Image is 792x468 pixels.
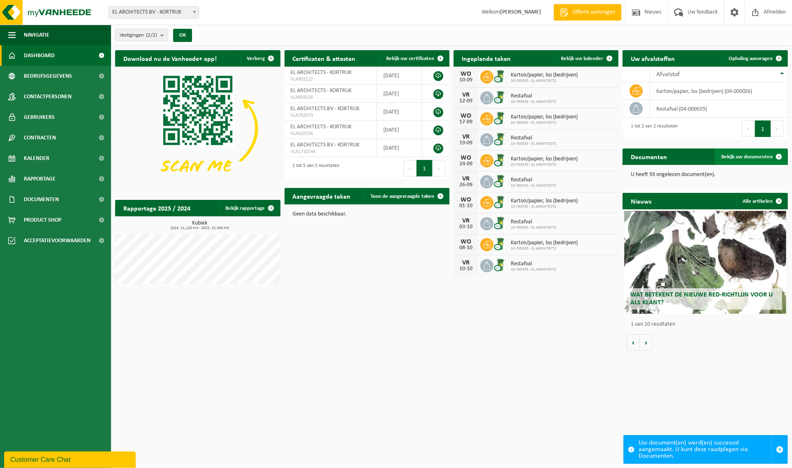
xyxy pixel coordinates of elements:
[119,220,280,230] h3: Kubiek
[500,9,541,15] strong: [PERSON_NAME]
[458,71,474,77] div: WO
[511,72,578,79] span: Karton/papier, los (bedrijven)
[511,204,578,209] span: 10-765535 - EL ARCHITECTS
[403,160,417,176] button: Previous
[458,259,474,266] div: VR
[511,135,556,141] span: Restafval
[291,148,371,155] span: VLA1710146
[285,188,359,204] h2: Aangevraagde taken
[721,154,773,160] span: Bekijk uw documenten
[364,188,449,204] a: Toon de aangevraagde taken
[623,50,683,66] h2: Uw afvalstoffen
[458,224,474,230] div: 03-10
[458,140,474,146] div: 19-09
[24,210,61,230] span: Product Shop
[291,94,371,101] span: VLA903328
[511,219,556,225] span: Restafval
[511,198,578,204] span: Karton/papier, los (bedrijven)
[291,130,371,137] span: VLA610156
[755,120,771,137] button: 1
[511,267,556,272] span: 10-765535 - EL ARCHITECTS
[742,120,755,137] button: Previous
[24,189,59,210] span: Documenten
[241,50,280,67] button: Verberg
[511,120,578,125] span: 10-765535 - EL ARCHITECTS
[371,194,434,199] span: Toon de aangevraagde taken
[377,103,422,121] td: [DATE]
[458,203,474,209] div: 01-10
[511,225,556,230] span: 10-765535 - EL ARCHITECTS
[627,120,678,138] div: 1 tot 2 van 2 resultaten
[293,211,442,217] p: Geen data beschikbaar.
[639,436,771,463] div: Uw document(en) werd(en) succesvol aangemaakt. U kunt deze raadplegen via Documenten.
[291,70,352,76] span: EL ARCHITECTS - KORTRIJK
[377,67,422,85] td: [DATE]
[729,56,773,61] span: Ophaling aanvragen
[458,161,474,167] div: 24-09
[624,211,786,314] a: Wat betekent de nieuwe RED-richtlijn voor u als klant?
[493,195,507,209] img: WB-0240-CU
[291,76,371,83] span: VLA903122
[623,193,660,209] h2: Nieuws
[458,119,474,125] div: 17-09
[493,216,507,230] img: WB-0240-CU
[109,6,199,19] span: EL ARCHITECTS BV - KORTRIJK
[715,148,787,165] a: Bekijk uw documenten
[511,183,556,188] span: 10-765535 - EL ARCHITECTS
[493,132,507,146] img: WB-0240-CU
[24,169,56,189] span: Rapportage
[291,112,371,119] span: VLA702073
[377,139,422,157] td: [DATE]
[511,177,556,183] span: Restafval
[24,45,55,66] span: Dashboard
[458,98,474,104] div: 12-09
[640,334,653,351] button: Volgende
[623,148,675,164] h2: Documenten
[291,106,360,112] span: EL ARCHITECTS BV - KORTRIJK
[458,239,474,245] div: WO
[631,322,784,327] p: 1 van 10 resultaten
[120,29,157,42] span: Vestigingen
[511,261,556,267] span: Restafval
[561,56,603,61] span: Bekijk uw kalender
[656,71,680,78] span: Afvalstof
[24,107,55,127] span: Gebruikers
[115,200,199,216] h2: Rapportage 2025 / 2024
[722,50,787,67] a: Ophaling aanvragen
[650,100,788,118] td: restafval (04-000029)
[24,25,49,45] span: Navigatie
[115,67,280,190] img: Download de VHEPlus App
[511,114,578,120] span: Karton/papier, los (bedrijven)
[24,230,90,251] span: Acceptatievoorwaarden
[553,4,621,21] a: Offerte aanvragen
[115,29,168,41] button: Vestigingen(2/2)
[247,56,265,61] span: Verberg
[511,156,578,162] span: Karton/papier, los (bedrijven)
[109,7,199,18] span: EL ARCHITECTS BV - KORTRIJK
[511,141,556,146] span: 10-765535 - EL ARCHITECTS
[4,450,137,468] iframe: chat widget
[493,237,507,251] img: WB-0240-CU
[377,85,422,103] td: [DATE]
[417,160,433,176] button: 1
[219,200,280,216] a: Bekijk rapportage
[493,174,507,188] img: WB-0240-CU
[554,50,618,67] a: Bekijk uw kalender
[24,66,72,86] span: Bedrijfsgegevens
[291,88,352,94] span: EL ARCHITECTS - KORTRIJK
[458,176,474,182] div: VR
[24,86,72,107] span: Contactpersonen
[458,266,474,272] div: 10-10
[627,334,640,351] button: Vorige
[511,162,578,167] span: 10-765535 - EL ARCHITECTS
[570,8,617,16] span: Offerte aanvragen
[24,148,49,169] span: Kalender
[458,155,474,161] div: WO
[24,127,56,148] span: Contracten
[493,90,507,104] img: WB-0240-CU
[119,226,280,230] span: 2024: 21,120 m3 - 2025: 15,360 m3
[458,182,474,188] div: 26-09
[771,120,784,137] button: Next
[458,134,474,140] div: VR
[458,218,474,224] div: VR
